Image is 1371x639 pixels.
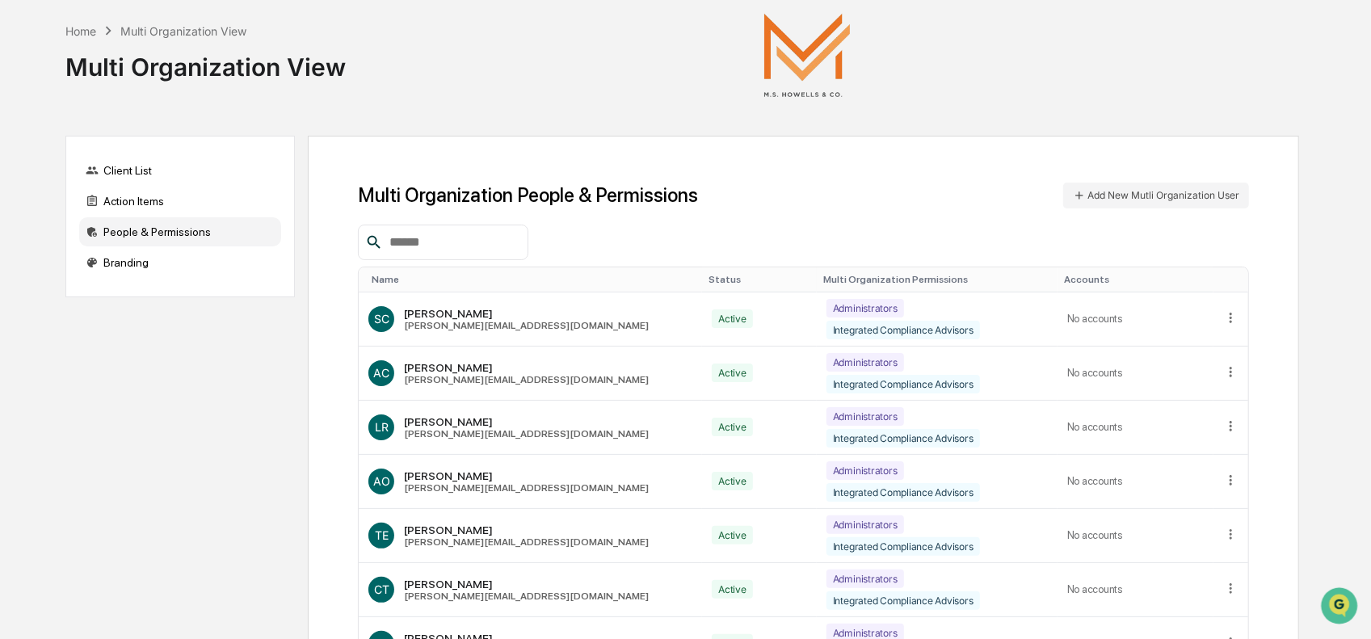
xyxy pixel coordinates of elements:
div: Toggle SortBy [1226,274,1242,285]
p: How can we help? [16,33,294,59]
div: No accounts [1067,529,1204,541]
div: [PERSON_NAME][EMAIL_ADDRESS][DOMAIN_NAME] [404,320,649,331]
div: [PERSON_NAME] [404,469,649,482]
div: No accounts [1067,421,1204,433]
div: [PERSON_NAME] [404,523,649,536]
div: Multi Organization View [65,40,346,82]
div: Administrators [826,299,904,317]
span: Attestations [133,203,200,219]
div: Toggle SortBy [1064,274,1207,285]
a: Powered byPylon [114,272,196,285]
div: [PERSON_NAME][EMAIL_ADDRESS][DOMAIN_NAME] [404,374,649,385]
button: Add New Mutli Organization User [1063,183,1249,208]
span: SC [374,312,389,326]
div: Integrated Compliance Advisors [826,429,980,448]
div: Administrators [826,570,904,588]
span: LR [375,420,389,434]
img: 1746055101610-c473b297-6a78-478c-a979-82029cc54cd1 [16,123,45,152]
div: Integrated Compliance Advisors [826,321,980,339]
div: Client List [79,156,281,185]
span: CT [374,582,389,596]
div: Integrated Compliance Advisors [826,375,980,393]
div: Active [712,526,753,544]
div: Active [712,309,753,328]
div: Active [712,364,753,382]
div: 🗄️ [117,204,130,217]
div: [PERSON_NAME] [404,415,649,428]
div: Integrated Compliance Advisors [826,591,980,610]
a: 🗄️Attestations [111,196,207,225]
div: Administrators [826,407,904,426]
div: Toggle SortBy [709,274,810,285]
div: Active [712,472,753,490]
div: Administrators [826,353,904,372]
a: 🔎Data Lookup [10,227,108,256]
div: Action Items [79,187,281,216]
span: TE [375,528,389,542]
div: [PERSON_NAME] [404,307,649,320]
div: Integrated Compliance Advisors [826,483,980,502]
div: [PERSON_NAME] [404,578,649,591]
div: [PERSON_NAME][EMAIL_ADDRESS][DOMAIN_NAME] [404,482,649,494]
span: Preclearance [32,203,104,219]
div: Toggle SortBy [372,274,696,285]
div: [PERSON_NAME][EMAIL_ADDRESS][DOMAIN_NAME] [404,591,649,602]
div: No accounts [1067,313,1204,325]
span: Data Lookup [32,233,102,250]
div: Multi Organization View [120,24,246,38]
div: [PERSON_NAME][EMAIL_ADDRESS][DOMAIN_NAME] [404,536,649,548]
div: We're available if you need us! [55,139,204,152]
div: People & Permissions [79,217,281,246]
div: [PERSON_NAME] [404,361,649,374]
span: AO [373,474,390,488]
div: Active [712,580,753,599]
iframe: Open customer support [1319,586,1363,629]
div: Start new chat [55,123,265,139]
div: Home [65,24,96,38]
div: No accounts [1067,475,1204,487]
div: 🔎 [16,235,29,248]
div: [PERSON_NAME][EMAIL_ADDRESS][DOMAIN_NAME] [404,428,649,439]
div: No accounts [1067,367,1204,379]
div: No accounts [1067,583,1204,595]
img: M.S. Howells & Co. [726,13,888,97]
span: AC [373,366,389,380]
h1: Multi Organization People & Permissions [358,183,698,207]
div: Active [712,418,753,436]
div: Integrated Compliance Advisors [826,537,980,556]
a: 🖐️Preclearance [10,196,111,225]
div: Branding [79,248,281,277]
div: 🖐️ [16,204,29,217]
div: Administrators [826,461,904,480]
div: Toggle SortBy [823,274,1051,285]
span: Pylon [161,273,196,285]
button: Start new chat [275,128,294,147]
div: Administrators [826,515,904,534]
